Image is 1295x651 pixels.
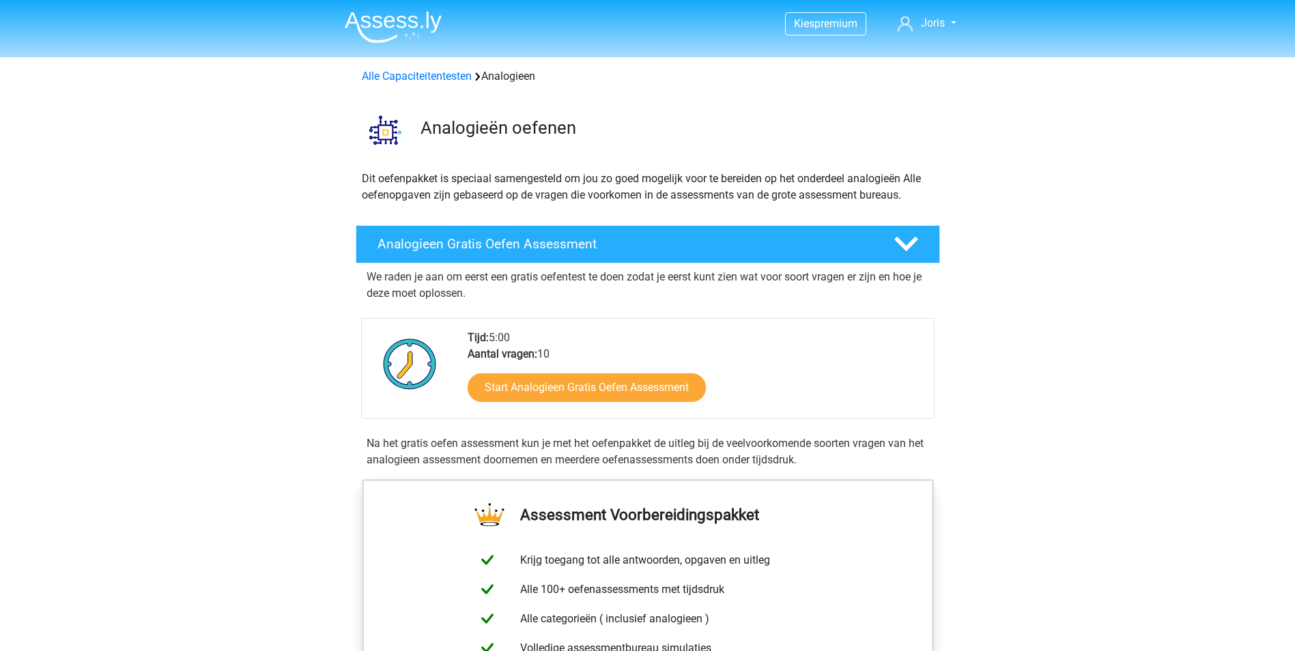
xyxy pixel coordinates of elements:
[367,269,929,302] p: We raden je aan om eerst een gratis oefentest te doen zodat je eerst kunt zien wat voor soort vra...
[345,11,442,43] img: Assessly
[786,14,866,33] a: Kiespremium
[921,16,945,29] span: Joris
[362,70,472,83] a: Alle Capaciteitentesten
[468,331,489,344] b: Tijd:
[892,15,961,31] a: Joris
[468,373,706,402] a: Start Analogieen Gratis Oefen Assessment
[361,435,935,468] div: Na het gratis oefen assessment kun je met het oefenpakket de uitleg bij de veelvoorkomende soorte...
[350,225,945,263] a: Analogieen Gratis Oefen Assessment
[457,330,933,418] div: 5:00 10
[356,68,939,85] div: Analogieen
[468,347,537,360] b: Aantal vragen:
[794,17,814,30] span: Kies
[362,171,934,203] p: Dit oefenpakket is speciaal samengesteld om jou zo goed mogelijk voor te bereiden op het onderdee...
[421,117,929,139] h3: Analogieën oefenen
[356,101,414,159] img: analogieen
[814,17,857,30] span: premium
[375,330,444,398] img: Klok
[378,236,872,252] h4: Analogieen Gratis Oefen Assessment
